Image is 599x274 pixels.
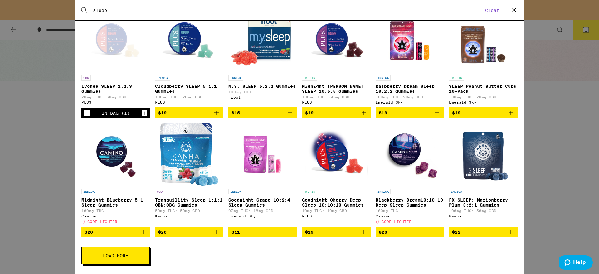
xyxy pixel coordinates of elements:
p: Midnight [PERSON_NAME] SLEEP 10:5:5 Gummies [302,84,371,94]
p: M.Y. SLEEP 5:2:2 Gummies [228,84,297,89]
div: Camino [81,214,150,218]
div: Froot [228,95,297,99]
p: Lychee SLEEP 1:2:3 Gummies [81,84,150,94]
img: Froot - M.Y. SLEEP 5:2:2 Gummies [230,9,296,72]
p: INDICA [449,189,464,194]
p: Tranquillity Sleep 1:1:1 CBN:CBG Gummies [155,197,224,207]
div: Emerald Sky [228,214,297,218]
span: $20 [158,230,167,235]
p: 10mg THC: 10mg CBD [302,209,371,213]
span: $19 [305,230,314,235]
p: 50mg THC: 50mg CBD [155,209,224,213]
div: PLUS [302,214,371,218]
iframe: Opens a widget where you can find more information [559,255,593,271]
p: 100mg THC: 20mg CBD [155,95,224,99]
span: $22 [452,230,460,235]
button: Add to bag [228,107,297,118]
a: Open page for Cloudberry SLEEP 5:1:1 Gummies from PLUS [155,9,224,107]
span: $11 [231,230,240,235]
input: Search for products & categories [93,7,483,13]
p: INDICA [81,189,96,194]
div: Kanha [155,214,224,218]
p: INDICA [228,75,243,81]
span: $20 [85,230,93,235]
img: Emerald Sky - Goodnight Grape 10:2:4 Sleep Gummies [231,123,294,186]
button: Increment [141,110,148,116]
p: 20mg THC: 60mg CBD [81,95,150,99]
button: Add to bag [302,227,371,237]
button: Add to bag [376,107,444,118]
p: Blackberry Dream10:10:10 Deep Sleep Gummies [376,197,444,207]
img: Camino - Midnight Blueberry 5:1 Sleep Gummies [85,123,147,186]
button: Add to bag [81,227,150,237]
p: CBD [155,189,164,194]
p: 100mg THC [376,209,444,213]
a: Open page for Lychee SLEEP 1:2:3 Gummies from PLUS [81,9,150,108]
a: Open page for Blackberry Dream10:10:10 Deep Sleep Gummies from Camino [376,123,444,227]
span: $19 [452,110,460,115]
button: Add to bag [449,107,518,118]
a: Open page for M.Y. SLEEP 5:2:2 Gummies from Froot [228,9,297,107]
img: Camino - Blackberry Dream10:10:10 Deep Sleep Gummies [378,123,441,186]
p: SLEEP Peanut Butter Cups 10-Pack [449,84,518,94]
a: Open page for Midnight Berry SLEEP 10:5:5 Gummies from PLUS [302,9,371,107]
button: Add to bag [155,107,224,118]
p: 100mg THC [228,90,297,94]
a: Open page for Raspberry Dream Sleep 10:2:2 Gummies from Emerald Sky [376,9,444,107]
img: PLUS - Midnight Berry SLEEP 10:5:5 Gummies [305,9,368,72]
p: HYBRID [302,75,317,81]
p: 97mg THC: 18mg CBD [228,209,297,213]
div: Kanha [449,214,518,218]
p: 100mg THC: 20mg CBD [376,95,444,99]
p: Goodnight Grape 10:2:4 Sleep Gummies [228,197,297,207]
p: HYBRID [302,189,317,194]
button: Clear [483,7,501,13]
p: HYBRID [449,75,464,81]
img: Kanha - FX SLEEP: Marionberry Plum 3:2:1 Gummies [457,123,509,186]
span: Load More [103,253,128,258]
img: Emerald Sky - SLEEP Peanut Butter Cups 10-Pack [452,9,514,72]
div: PLUS [81,100,150,104]
button: Add to bag [302,107,371,118]
p: Raspberry Dream Sleep 10:2:2 Gummies [376,84,444,94]
span: $19 [158,110,167,115]
a: Open page for Goodnight Grape 10:2:4 Sleep Gummies from Emerald Sky [228,123,297,227]
p: CBD [81,75,91,81]
span: $13 [379,110,387,115]
p: 100mg THC: 50mg CBD [302,95,371,99]
a: Open page for SLEEP Peanut Butter Cups 10-Pack from Emerald Sky [449,9,518,107]
button: Add to bag [376,227,444,237]
span: $19 [305,110,314,115]
p: INDICA [376,189,391,194]
span: CODE LIGHTER [382,220,412,224]
p: 100mg THC: 20mg CBD [449,95,518,99]
button: Decrement [84,110,90,116]
p: Midnight Blueberry 5:1 Sleep Gummies [81,197,150,207]
button: Add to bag [449,227,518,237]
p: INDICA [228,189,243,194]
button: Add to bag [228,227,297,237]
p: INDICA [155,75,170,81]
img: Emerald Sky - Raspberry Dream Sleep 10:2:2 Gummies [378,9,441,72]
p: FX SLEEP: Marionberry Plum 3:2:1 Gummies [449,197,518,207]
p: 100mg THC: 50mg CBD [449,209,518,213]
a: Open page for FX SLEEP: Marionberry Plum 3:2:1 Gummies from Kanha [449,123,518,227]
div: PLUS [155,100,224,104]
div: Emerald Sky [376,100,444,104]
span: CODE LIGHTER [87,220,117,224]
p: INDICA [376,75,391,81]
button: Add to bag [155,227,224,237]
a: Open page for Tranquillity Sleep 1:1:1 CBN:CBG Gummies from Kanha [155,123,224,227]
p: Goodnight Cherry Deep Sleep 10:10:10 Gummies [302,197,371,207]
a: Open page for Goodnight Cherry Deep Sleep 10:10:10 Gummies from PLUS [302,123,371,227]
span: $20 [379,230,387,235]
a: Open page for Midnight Blueberry 5:1 Sleep Gummies from Camino [81,123,150,227]
img: PLUS - Goodnight Cherry Deep Sleep 10:10:10 Gummies [305,123,368,186]
div: Emerald Sky [449,100,518,104]
button: Load More [81,247,150,264]
div: PLUS [302,100,371,104]
img: PLUS - Cloudberry SLEEP 5:1:1 Gummies [158,9,220,72]
p: 100mg THC [81,209,150,213]
div: In Bag (1) [102,111,130,116]
img: Kanha - Tranquillity Sleep 1:1:1 CBN:CBG Gummies [160,123,218,186]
